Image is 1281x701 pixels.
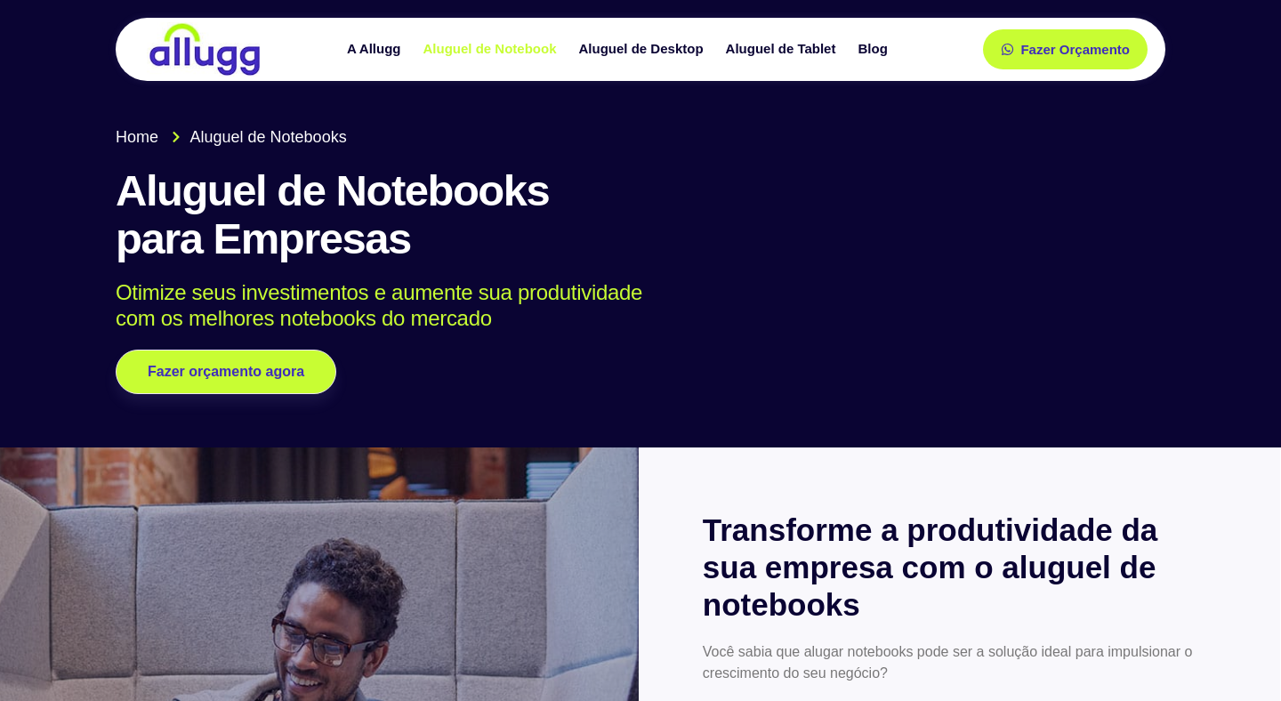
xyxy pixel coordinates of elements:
a: Aluguel de Tablet [717,34,850,65]
h2: Transforme a produtividade da sua empresa com o aluguel de notebooks [703,512,1216,624]
span: Aluguel de Notebooks [186,125,347,149]
a: Fazer orçamento agora [116,350,336,394]
img: locação de TI é Allugg [147,22,262,77]
a: Fazer Orçamento [983,29,1148,69]
span: Home [116,125,158,149]
a: Aluguel de Desktop [570,34,717,65]
p: Otimize seus investimentos e aumente sua produtividade com os melhores notebooks do mercado [116,280,1140,332]
span: Fazer orçamento agora [148,365,304,379]
a: Blog [849,34,900,65]
span: Fazer Orçamento [1020,43,1130,56]
a: A Allugg [338,34,415,65]
h1: Aluguel de Notebooks para Empresas [116,167,1165,263]
a: Aluguel de Notebook [415,34,570,65]
p: Você sabia que alugar notebooks pode ser a solução ideal para impulsionar o crescimento do seu ne... [703,641,1216,684]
